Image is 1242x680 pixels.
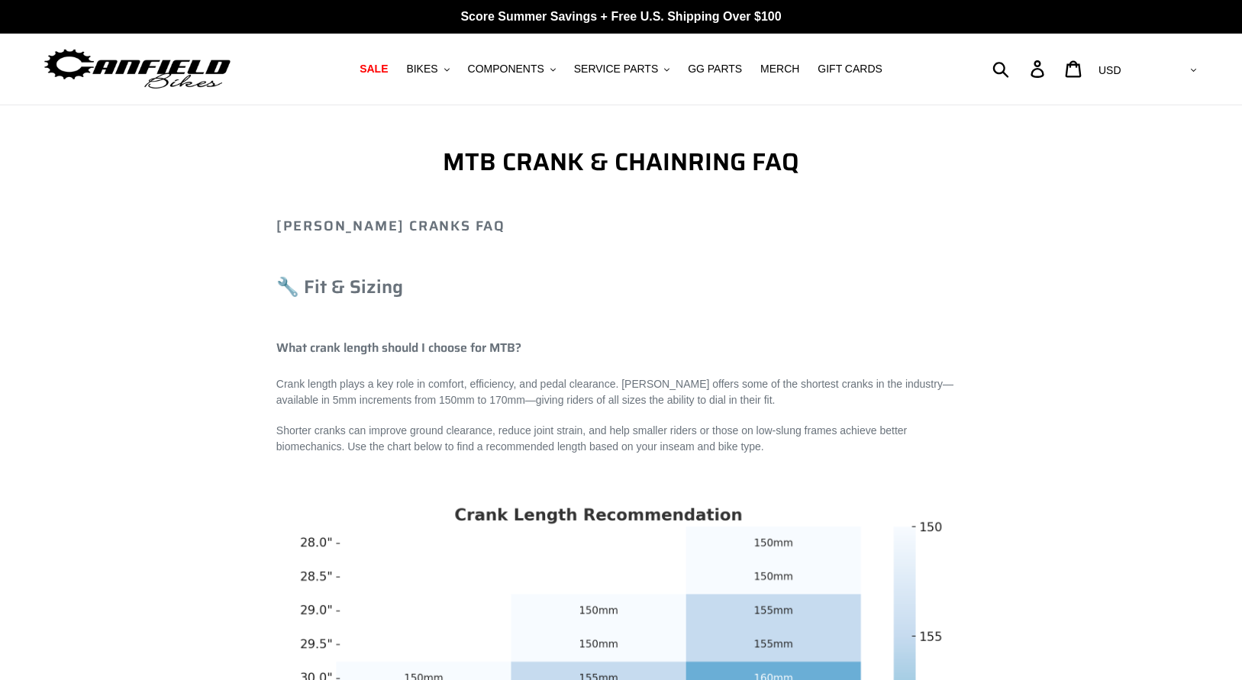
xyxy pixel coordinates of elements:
[352,59,395,79] a: SALE
[818,63,882,76] span: GIFT CARDS
[810,59,890,79] a: GIFT CARDS
[398,59,456,79] button: BIKES
[574,63,658,76] span: SERVICE PARTS
[688,63,742,76] span: GG PARTS
[42,45,233,93] img: Canfield Bikes
[460,59,563,79] button: COMPONENTS
[276,276,966,298] h3: 🔧 Fit & Sizing
[760,63,799,76] span: MERCH
[680,59,750,79] a: GG PARTS
[566,59,677,79] button: SERVICE PARTS
[753,59,807,79] a: MERCH
[276,423,966,455] p: Shorter cranks can improve ground clearance, reduce joint strain, and help smaller riders or thos...
[360,63,388,76] span: SALE
[406,63,437,76] span: BIKES
[276,376,966,408] p: Crank length plays a key role in comfort, efficiency, and pedal clearance. [PERSON_NAME] offers s...
[276,340,966,355] h4: What crank length should I choose for MTB?
[1001,52,1040,85] input: Search
[276,147,966,176] h1: MTB CRANK & CHAINRING FAQ
[468,63,544,76] span: COMPONENTS
[276,218,966,235] h2: [PERSON_NAME] Cranks FAQ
